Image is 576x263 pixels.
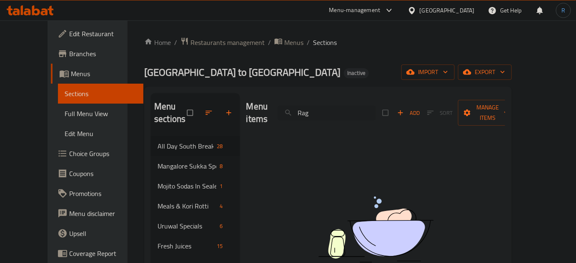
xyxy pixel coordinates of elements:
[344,69,369,77] span: Inactive
[65,129,137,139] span: Edit Menu
[246,100,268,125] h2: Menu items
[395,107,422,119] button: Add
[458,100,517,126] button: Manage items
[69,208,137,218] span: Menu disclaimer
[151,136,240,156] div: All Day South Break Fast Combos28
[69,29,137,39] span: Edit Restaurant
[190,37,265,47] span: Restaurants management
[158,161,216,171] span: Mangalore Sukka Specials
[182,105,200,121] span: Select all sections
[284,37,303,47] span: Menus
[144,63,341,82] span: [GEOGRAPHIC_DATA] to [GEOGRAPHIC_DATA]
[213,142,226,150] span: 28
[268,37,271,47] li: /
[158,181,216,191] span: Mojito Sodas In Sealed Can
[180,37,265,48] a: Restaurants management
[151,216,240,236] div: Uruwal Specials6
[58,104,144,124] a: Full Menu View
[69,49,137,59] span: Branches
[397,108,420,118] span: Add
[65,109,137,119] span: Full Menu View
[158,221,216,231] span: Uruwal Specials
[51,223,144,243] a: Upsell
[216,161,226,171] div: items
[329,5,381,15] div: Menu-management
[458,65,512,80] button: export
[216,202,226,210] span: 4
[51,64,144,84] a: Menus
[278,106,376,120] input: search
[274,37,303,48] a: Menus
[158,241,213,251] span: Fresh Juices
[154,100,187,125] h2: Menu sections
[51,24,144,44] a: Edit Restaurant
[216,182,226,190] span: 1
[401,65,455,80] button: import
[69,169,137,179] span: Coupons
[216,222,226,230] span: 6
[69,228,137,238] span: Upsell
[51,144,144,164] a: Choice Groups
[144,37,171,47] a: Home
[158,201,216,211] span: Meals & Kori Rotti
[395,107,422,119] span: Add item
[561,6,565,15] span: R
[174,37,177,47] li: /
[71,69,137,79] span: Menus
[51,44,144,64] a: Branches
[216,181,226,191] div: items
[408,67,448,77] span: import
[313,37,337,47] span: Sections
[420,6,475,15] div: [GEOGRAPHIC_DATA]
[422,107,458,119] span: Select section first
[220,104,240,122] button: Add section
[465,67,505,77] span: export
[213,242,226,250] span: 15
[465,102,511,123] span: Manage items
[151,176,240,196] div: Mojito Sodas In Sealed Can1
[151,156,240,176] div: Mangalore Sukka Specials8
[216,162,226,170] span: 8
[151,196,240,216] div: Meals & Kori Rotti4
[51,164,144,184] a: Coupons
[344,68,369,78] div: Inactive
[200,104,220,122] span: Sort sections
[65,89,137,99] span: Sections
[69,189,137,198] span: Promotions
[216,201,226,211] div: items
[307,37,310,47] li: /
[213,241,226,251] div: items
[213,141,226,151] div: items
[69,248,137,258] span: Coverage Report
[58,84,144,104] a: Sections
[51,203,144,223] a: Menu disclaimer
[216,221,226,231] div: items
[144,37,512,48] nav: breadcrumb
[51,184,144,203] a: Promotions
[58,124,144,144] a: Edit Menu
[69,149,137,159] span: Choice Groups
[151,236,240,256] div: Fresh Juices15
[158,141,213,151] span: All Day South Break Fast Combos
